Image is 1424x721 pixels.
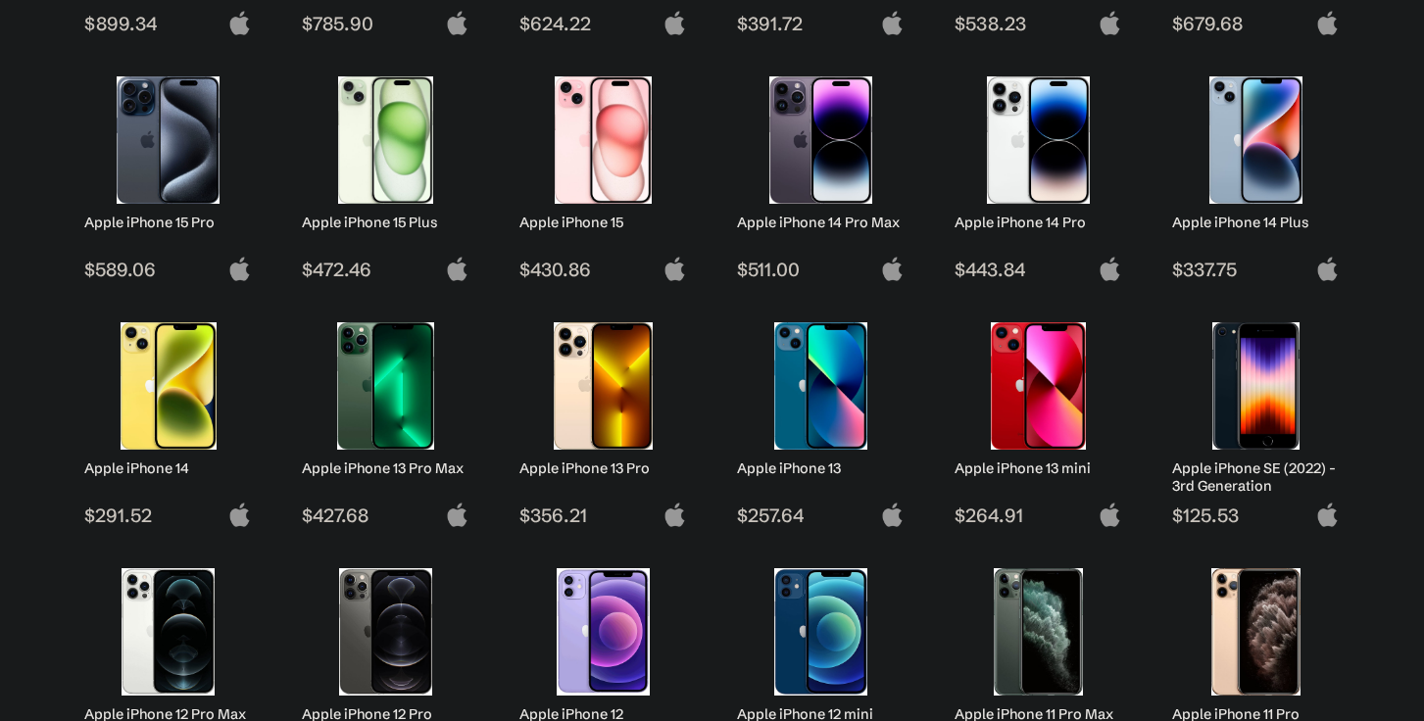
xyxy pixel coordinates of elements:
[293,67,479,281] a: iPhone 15 Plus Apple iPhone 15 Plus $472.46 apple-logo
[737,12,905,35] span: $391.72
[99,76,237,204] img: iPhone 15 Pro
[445,257,469,281] img: apple-logo
[880,11,905,35] img: apple-logo
[511,67,697,281] a: iPhone 15 Apple iPhone 15 $430.86 apple-logo
[1098,11,1122,35] img: apple-logo
[302,504,469,527] span: $427.68
[99,322,237,450] img: iPhone 14
[737,214,905,231] h2: Apple iPhone 14 Pro Max
[519,12,687,35] span: $624.22
[969,568,1107,696] img: iPhone 11 Pro Max
[955,12,1122,35] span: $538.23
[969,76,1107,204] img: iPhone 14 Pro
[511,312,697,527] a: iPhone 13 Pro Apple iPhone 13 Pro $356.21 apple-logo
[1098,503,1122,527] img: apple-logo
[317,568,455,696] img: iPhone 12 Pro
[445,11,469,35] img: apple-logo
[880,257,905,281] img: apple-logo
[1315,11,1340,35] img: apple-logo
[317,76,455,204] img: iPhone 15 Plus
[1315,257,1340,281] img: apple-logo
[84,459,252,477] h2: Apple iPhone 14
[1187,322,1325,450] img: iPhone SE 3rd Gen
[1315,503,1340,527] img: apple-logo
[1172,459,1340,495] h2: Apple iPhone SE (2022) - 3rd Generation
[1187,76,1325,204] img: iPhone 14 Plus
[519,214,687,231] h2: Apple iPhone 15
[99,568,237,696] img: iPhone 12 Pro Max
[955,459,1122,477] h2: Apple iPhone 13 mini
[84,12,252,35] span: $899.34
[302,12,469,35] span: $785.90
[293,312,479,527] a: iPhone 13 Pro Max Apple iPhone 13 Pro Max $427.68 apple-logo
[752,568,890,696] img: iPhone 12 mini
[84,214,252,231] h2: Apple iPhone 15 Pro
[84,504,252,527] span: $291.52
[663,503,687,527] img: apple-logo
[534,322,672,450] img: iPhone 13 Pro
[1172,12,1340,35] span: $679.68
[302,258,469,281] span: $472.46
[227,257,252,281] img: apple-logo
[227,503,252,527] img: apple-logo
[84,258,252,281] span: $589.06
[445,503,469,527] img: apple-logo
[302,214,469,231] h2: Apple iPhone 15 Plus
[227,11,252,35] img: apple-logo
[880,503,905,527] img: apple-logo
[534,568,672,696] img: iPhone 12
[302,459,469,477] h2: Apple iPhone 13 Pro Max
[1163,312,1350,527] a: iPhone SE 3rd Gen Apple iPhone SE (2022) - 3rd Generation $125.53 apple-logo
[1172,504,1340,527] span: $125.53
[75,67,262,281] a: iPhone 15 Pro Apple iPhone 15 Pro $589.06 apple-logo
[519,258,687,281] span: $430.86
[663,11,687,35] img: apple-logo
[752,322,890,450] img: iPhone 13
[752,76,890,204] img: iPhone 14 Pro Max
[1172,214,1340,231] h2: Apple iPhone 14 Plus
[955,258,1122,281] span: $443.84
[728,312,914,527] a: iPhone 13 Apple iPhone 13 $257.64 apple-logo
[1163,67,1350,281] a: iPhone 14 Plus Apple iPhone 14 Plus $337.75 apple-logo
[728,67,914,281] a: iPhone 14 Pro Max Apple iPhone 14 Pro Max $511.00 apple-logo
[519,459,687,477] h2: Apple iPhone 13 Pro
[1172,258,1340,281] span: $337.75
[737,504,905,527] span: $257.64
[946,312,1132,527] a: iPhone 13 mini Apple iPhone 13 mini $264.91 apple-logo
[317,322,455,450] img: iPhone 13 Pro Max
[75,312,262,527] a: iPhone 14 Apple iPhone 14 $291.52 apple-logo
[663,257,687,281] img: apple-logo
[737,459,905,477] h2: Apple iPhone 13
[955,504,1122,527] span: $264.91
[969,322,1107,450] img: iPhone 13 mini
[955,214,1122,231] h2: Apple iPhone 14 Pro
[1098,257,1122,281] img: apple-logo
[534,76,672,204] img: iPhone 15
[946,67,1132,281] a: iPhone 14 Pro Apple iPhone 14 Pro $443.84 apple-logo
[737,258,905,281] span: $511.00
[519,504,687,527] span: $356.21
[1187,568,1325,696] img: iPhone 11 Pro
